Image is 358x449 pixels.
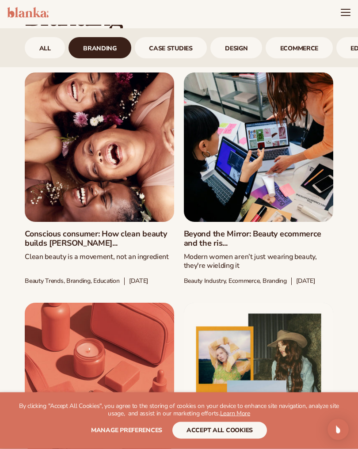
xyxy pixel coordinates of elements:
[91,422,162,439] button: Manage preferences
[135,38,207,59] div: 3 / 9
[91,426,162,434] span: Manage preferences
[340,7,351,18] summary: Menu
[135,38,207,59] a: case studies
[220,409,250,418] a: Learn More
[25,38,65,59] div: 1 / 9
[25,38,65,59] a: All
[69,38,131,59] div: 2 / 9
[328,419,349,440] div: Open Intercom Messenger
[7,7,49,18] img: logo
[25,230,174,249] a: Conscious consumer: How clean beauty builds [PERSON_NAME]...
[210,38,262,59] div: 4 / 9
[25,278,119,285] span: Beauty trends, Branding, Education
[69,38,131,59] a: branding
[184,278,287,285] span: Beauty industry, ecommerce, branding
[266,38,333,59] div: 5 / 9
[266,38,333,59] a: ecommerce
[172,422,267,439] button: accept all cookies
[18,403,340,418] p: By clicking "Accept All Cookies", you agree to the storing of cookies on your device to enhance s...
[184,230,333,249] a: Beyond the Mirror: Beauty ecommerce and the ris...
[210,38,262,59] a: design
